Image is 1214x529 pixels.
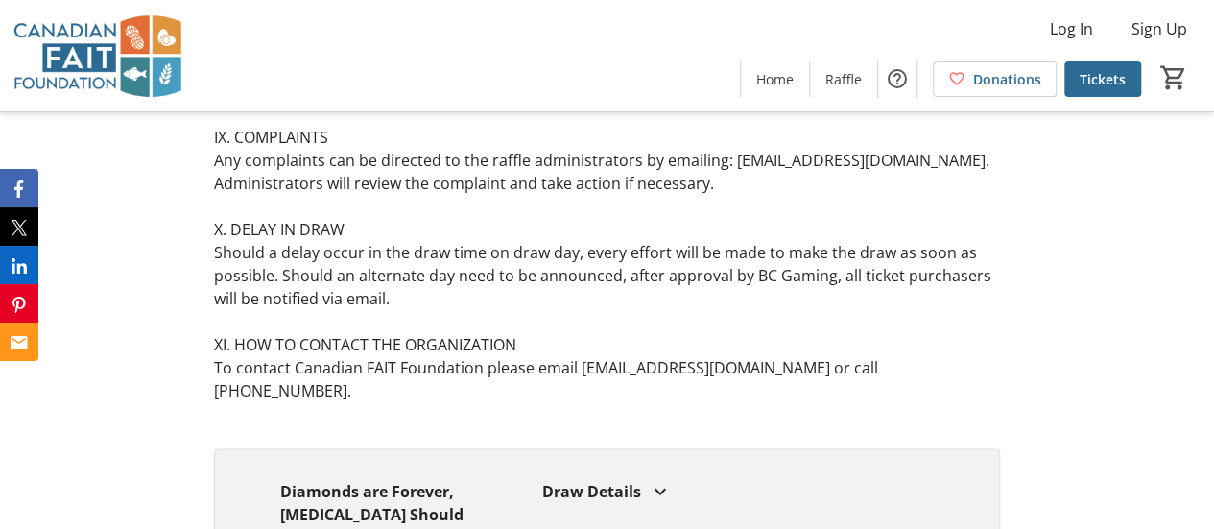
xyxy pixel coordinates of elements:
[825,69,862,89] span: Raffle
[1131,17,1187,40] span: Sign Up
[214,356,1000,402] p: To contact Canadian FAIT Foundation please email [EMAIL_ADDRESS][DOMAIN_NAME] or call [PHONE_NUMB...
[1080,69,1126,89] span: Tickets
[810,61,877,97] a: Raffle
[1156,60,1191,95] button: Cart
[214,149,1000,195] p: Any complaints can be directed to the raffle administrators by emailing: [EMAIL_ADDRESS][DOMAIN_N...
[214,126,1000,149] p: IX. COMPLAINTS
[741,61,809,97] a: Home
[973,69,1041,89] span: Donations
[541,480,934,503] div: Draw Details
[1050,17,1093,40] span: Log In
[12,8,182,104] img: Canadian FAIT Foundation's Logo
[214,333,1000,356] p: XI. HOW TO CONTACT THE ORGANIZATION
[214,241,1000,310] p: Should a delay occur in the draw time on draw day, every effort will be made to make the draw as ...
[756,69,794,89] span: Home
[1064,61,1141,97] a: Tickets
[214,218,1000,241] p: X. DELAY IN DRAW
[933,61,1057,97] a: Donations
[1035,13,1108,44] button: Log In
[878,60,916,98] button: Help
[1116,13,1202,44] button: Sign Up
